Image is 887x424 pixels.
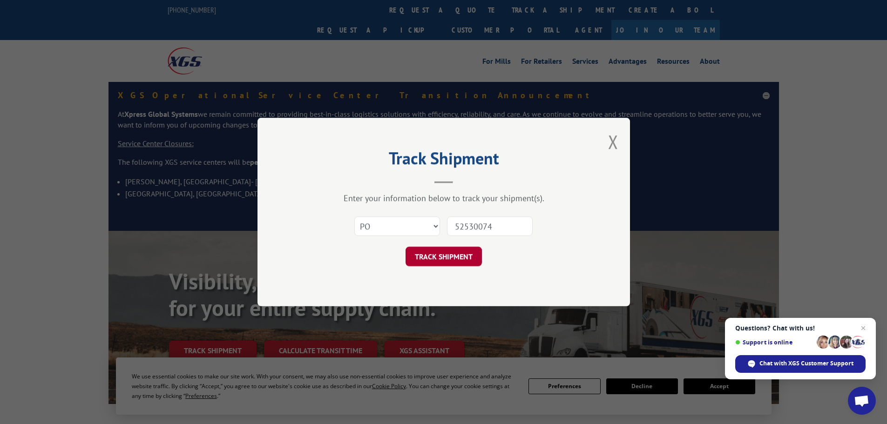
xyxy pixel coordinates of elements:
[735,324,866,332] span: Questions? Chat with us!
[304,152,583,169] h2: Track Shipment
[304,193,583,203] div: Enter your information below to track your shipment(s).
[848,387,876,415] a: Open chat
[759,359,853,368] span: Chat with XGS Customer Support
[406,247,482,266] button: TRACK SHIPMENT
[608,129,618,154] button: Close modal
[735,339,813,346] span: Support is online
[735,355,866,373] span: Chat with XGS Customer Support
[447,216,533,236] input: Number(s)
